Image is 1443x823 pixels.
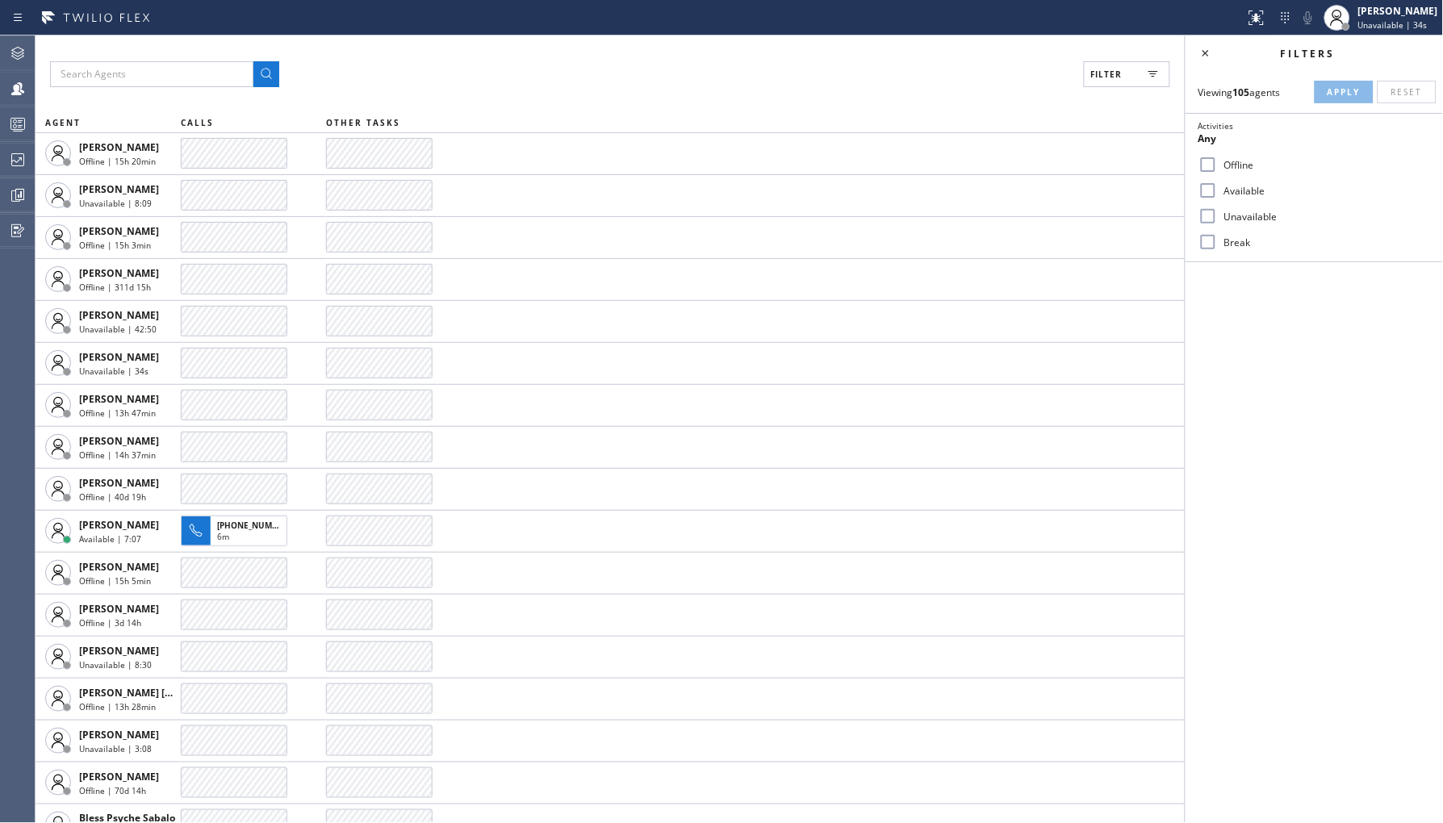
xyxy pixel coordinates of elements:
span: [PERSON_NAME] [79,476,159,490]
span: AGENT [45,117,81,128]
span: Unavailable | 3:08 [79,743,152,754]
span: [PERSON_NAME] [79,434,159,448]
span: Unavailable | 34s [79,366,148,377]
span: [PERSON_NAME] [PERSON_NAME] [79,686,241,700]
span: Unavailable | 42:50 [79,324,157,335]
label: Available [1218,184,1430,198]
span: [PERSON_NAME] [79,728,159,742]
button: Mute [1297,6,1320,29]
span: [PERSON_NAME] [79,350,159,364]
span: Reset [1391,86,1423,98]
span: [PERSON_NAME] [79,266,159,280]
span: Offline | 3d 14h [79,617,141,629]
div: [PERSON_NAME] [1358,4,1438,18]
span: [PERSON_NAME] [79,644,159,658]
span: [PERSON_NAME] [79,308,159,322]
span: [PERSON_NAME] [79,392,159,406]
span: Offline | 311d 15h [79,282,151,293]
span: Offline | 40d 19h [79,491,146,503]
span: Offline | 15h 20min [79,156,156,167]
span: [PERSON_NAME] [79,182,159,196]
button: Filter [1084,61,1170,87]
span: Filters [1281,47,1336,61]
span: OTHER TASKS [326,117,400,128]
label: Unavailable [1218,210,1430,224]
span: Unavailable | 8:30 [79,659,152,671]
span: [PERSON_NAME] [79,518,159,532]
button: [PHONE_NUMBER]6m [181,511,292,551]
span: Any [1198,132,1217,145]
span: Available | 7:07 [79,533,141,545]
span: CALLS [181,117,214,128]
span: Offline | 13h 28min [79,701,156,712]
strong: 105 [1233,86,1250,99]
span: Filter [1091,69,1123,80]
div: Activities [1198,120,1430,132]
label: Offline [1218,158,1430,172]
span: Offline | 13h 47min [79,407,156,419]
span: [PHONE_NUMBER] [217,520,291,531]
span: Viewing agents [1198,86,1281,99]
span: Apply [1328,86,1361,98]
button: Apply [1315,81,1374,103]
button: Reset [1378,81,1437,103]
span: Unavailable | 8:09 [79,198,152,209]
span: 6m [217,531,229,542]
span: [PERSON_NAME] [79,770,159,783]
label: Break [1218,236,1430,249]
span: [PERSON_NAME] [79,602,159,616]
input: Search Agents [50,61,253,87]
span: Unavailable | 34s [1358,19,1428,31]
span: Offline | 15h 3min [79,240,151,251]
span: Offline | 70d 14h [79,785,146,796]
span: [PERSON_NAME] [79,224,159,238]
span: [PERSON_NAME] [79,560,159,574]
span: [PERSON_NAME] [79,140,159,154]
span: Offline | 14h 37min [79,449,156,461]
span: Offline | 15h 5min [79,575,151,587]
